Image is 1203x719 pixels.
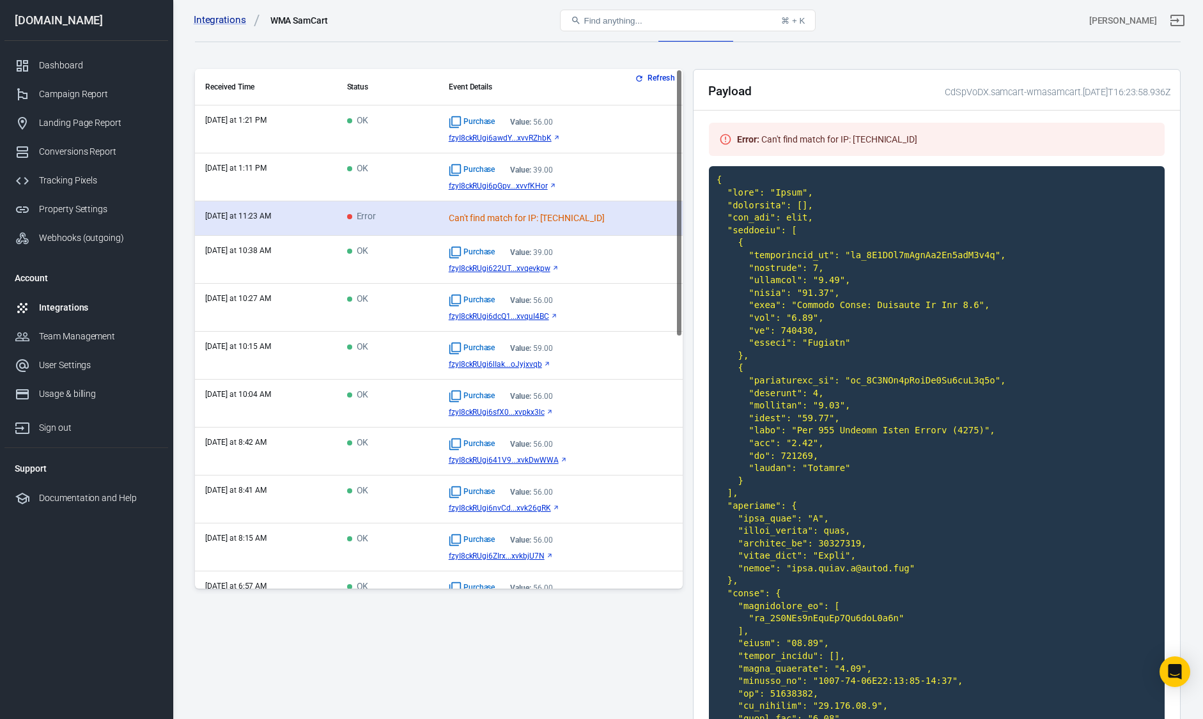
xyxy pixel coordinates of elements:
a: Team Management [4,322,168,351]
th: Event Details [439,69,683,105]
button: Find anything...⌘ + K [560,10,816,31]
div: Campaign Report [39,88,158,101]
strong: Value: [510,488,531,497]
div: ⌘ + K [781,16,805,26]
a: fzyI8ckRUgi6lIak...oJyjxvqb [449,360,672,369]
div: Team Management [39,330,158,343]
span: Standard event name [449,390,495,403]
span: Standard event name [449,582,495,594]
div: 56.00 [510,488,553,497]
div: WMA SamCart [270,14,328,27]
div: 56.00 [510,296,553,305]
span: fzyI8ckRUgi6sfX0y0kSw1yMePxvpkx3lc [449,408,545,417]
strong: Value: [510,440,531,449]
strong: Value: [510,344,531,353]
li: Support [4,453,168,484]
a: Integrations [4,293,168,322]
div: 56.00 [510,118,553,127]
div: 56.00 [510,392,553,401]
time: 2025-09-20T10:27:32-05:00 [205,294,271,303]
span: Standard event name [449,534,495,546]
a: fzyI8ckRUgi641V9...xvkDwWWA [449,456,672,465]
span: OK [347,164,369,174]
a: Sign out [4,408,168,442]
time: 2025-09-20T13:11:32-05:00 [205,164,267,173]
strong: Error : [737,134,759,144]
span: Standard event name [449,342,495,355]
span: OK [347,390,369,401]
strong: Value: [510,166,531,174]
a: Tracking Pixels [4,166,168,195]
span: fzyI8ckRUgi6awdYYOoI7AGuCixvvRZhbK [449,134,552,143]
a: Campaign Report [4,80,168,109]
a: Conversions Report [4,137,168,166]
time: 2025-09-20T10:04:27-05:00 [205,390,271,399]
strong: Value: [510,248,531,257]
span: Find anything... [584,16,642,26]
div: Account id: CdSpVoDX [1089,14,1157,27]
a: Dashboard [4,51,168,80]
span: OK [347,534,369,545]
div: Can't find match for IP: [TECHNICAL_ID] [449,212,672,225]
a: Sign out [1162,5,1193,36]
span: OK [347,342,369,353]
span: fzyI8ckRUgi622UTs7wl9Eebanxvqevkpw [449,264,550,273]
span: Standard event name [449,164,495,176]
strong: Value: [510,118,531,127]
span: fzyI8ckRUgi6pGpv1Z8UhQXqeBxvvfKHor [449,182,548,190]
time: 2025-09-20T11:23:58-05:00 [205,212,271,220]
li: Account [4,263,168,293]
div: Dashboard [39,59,158,72]
span: fzyI8ckRUgi6ZIrxmhNZaTbo2gxvkbjU7N [449,552,545,561]
span: Standard event name [449,486,495,499]
span: OK [347,294,369,305]
time: 2025-09-20T08:41:04-05:00 [205,486,267,495]
div: Property Settings [39,203,158,216]
div: 56.00 [510,536,553,545]
strong: Value: [510,392,531,401]
a: fzyI8ckRUgi622UT...xvqevkpw [449,264,672,273]
div: 39.00 [510,166,553,174]
span: OK [347,486,369,497]
a: Usage & billing [4,380,168,408]
span: Standard event name [449,438,495,451]
span: Error [347,212,376,222]
div: Sign out [39,421,158,435]
a: fzyI8ckRUgi6dcQ1...xvquI4BC [449,312,672,321]
span: fzyI8ckRUgi6lIakHKz2VMoJyjxvqb [449,360,542,369]
div: [DOMAIN_NAME] [4,15,168,26]
a: fzyI8ckRUgi6awdY...xvvRZhbK [449,134,672,143]
a: fzyI8ckRUgi6sfX0...xvpkx3lc [449,408,672,417]
h2: Payload [708,84,752,98]
strong: Value: [510,296,531,305]
th: Status [337,69,439,105]
div: 56.00 [510,440,553,449]
time: 2025-09-20T08:42:36-05:00 [205,438,267,447]
div: 56.00 [510,584,553,592]
a: User Settings [4,351,168,380]
time: 2025-09-20T06:57:39-05:00 [205,582,267,591]
strong: Value: [510,536,531,545]
span: OK [347,246,369,257]
div: 39.00 [510,248,553,257]
div: Landing Page Report [39,116,158,130]
span: fzyI8ckRUgi6nvCdtNH9CtbyThxvk26gRK [449,504,551,513]
th: Received Time [195,69,337,105]
span: Standard event name [449,294,495,307]
div: Conversions Report [39,145,158,158]
div: Webhooks (outgoing) [39,231,158,245]
div: Can't find match for IP: [TECHNICAL_ID] [732,128,922,151]
a: Integrations [194,13,260,27]
div: Documentation and Help [39,491,158,505]
a: Property Settings [4,195,168,224]
time: 2025-09-20T10:38:57-05:00 [205,246,271,255]
time: 2025-09-20T10:15:27-05:00 [205,342,271,351]
span: Standard event name [449,116,495,128]
a: Webhooks (outgoing) [4,224,168,252]
span: OK [347,438,369,449]
a: fzyI8ckRUgi6pGpv...xvvfKHor [449,182,672,190]
a: fzyI8ckRUgi6nvCd...xvk26gRK [449,504,672,513]
time: 2025-09-20T13:21:54-05:00 [205,116,267,125]
time: 2025-09-20T08:15:57-05:00 [205,534,267,543]
a: fzyI8ckRUgi6ZIrx...xvkbjU7N [449,552,672,561]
